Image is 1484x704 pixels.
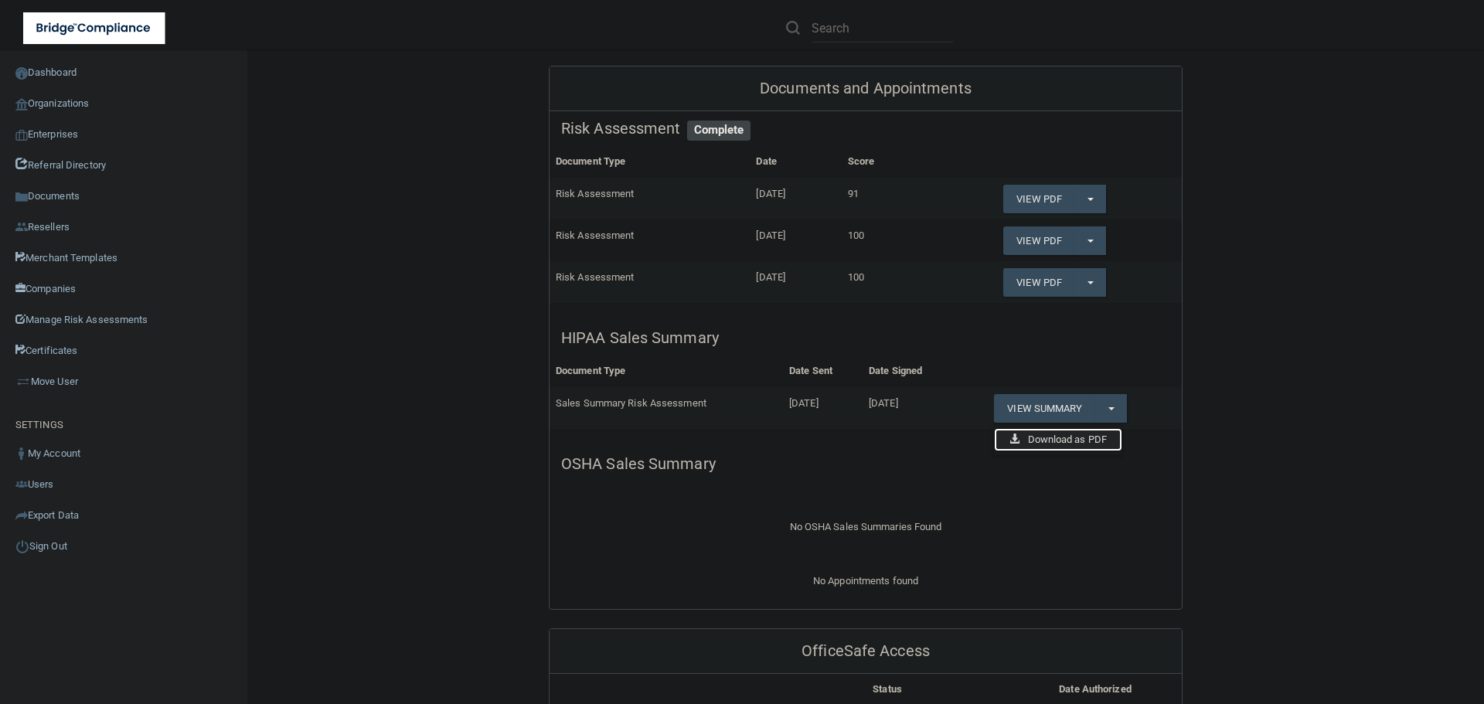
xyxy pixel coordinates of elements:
[15,447,28,460] img: ic_user_dark.df1a06c3.png
[863,387,957,429] td: [DATE]
[550,66,1182,111] div: Documents and Appointments
[994,394,1094,423] a: View Summary
[15,221,28,233] img: ic_reseller.de258add.png
[842,261,928,302] td: 100
[842,219,928,261] td: 100
[15,478,28,491] img: icon-users.e205127d.png
[812,14,953,43] input: Search
[561,329,1170,346] h5: HIPAA Sales Summary
[842,178,928,219] td: 91
[15,374,31,389] img: briefcase.64adab9b.png
[750,219,841,261] td: [DATE]
[15,130,28,141] img: enterprise.0d942306.png
[561,120,1170,137] h5: Risk Assessment
[15,191,28,203] img: icon-documents.8dae5593.png
[23,12,165,44] img: bridge_compliance_login_screen.278c3ca4.svg
[15,98,28,111] img: organization-icon.f8decf85.png
[550,219,750,261] td: Risk Assessment
[783,387,863,429] td: [DATE]
[687,121,751,141] span: Complete
[550,178,750,219] td: Risk Assessment
[994,428,1122,451] a: Download as PDF
[550,146,750,178] th: Document Type
[550,572,1182,609] div: No Appointments found
[1003,268,1074,297] a: View PDF
[750,146,841,178] th: Date
[750,261,841,302] td: [DATE]
[786,21,800,35] img: ic-search.3b580494.png
[561,455,1170,472] h5: OSHA Sales Summary
[550,629,1182,674] div: OfficeSafe Access
[550,355,783,387] th: Document Type
[550,387,783,429] td: Sales Summary Risk Assessment
[750,178,841,219] td: [DATE]
[15,416,63,434] label: SETTINGS
[15,509,28,522] img: icon-export.b9366987.png
[783,355,863,387] th: Date Sent
[863,355,957,387] th: Date Signed
[550,499,1182,555] div: No OSHA Sales Summaries Found
[842,146,928,178] th: Score
[1003,185,1074,213] a: View PDF
[15,67,28,80] img: ic_dashboard_dark.d01f4a41.png
[15,539,29,553] img: ic_power_dark.7ecde6b1.png
[550,261,750,302] td: Risk Assessment
[1003,226,1074,255] a: View PDF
